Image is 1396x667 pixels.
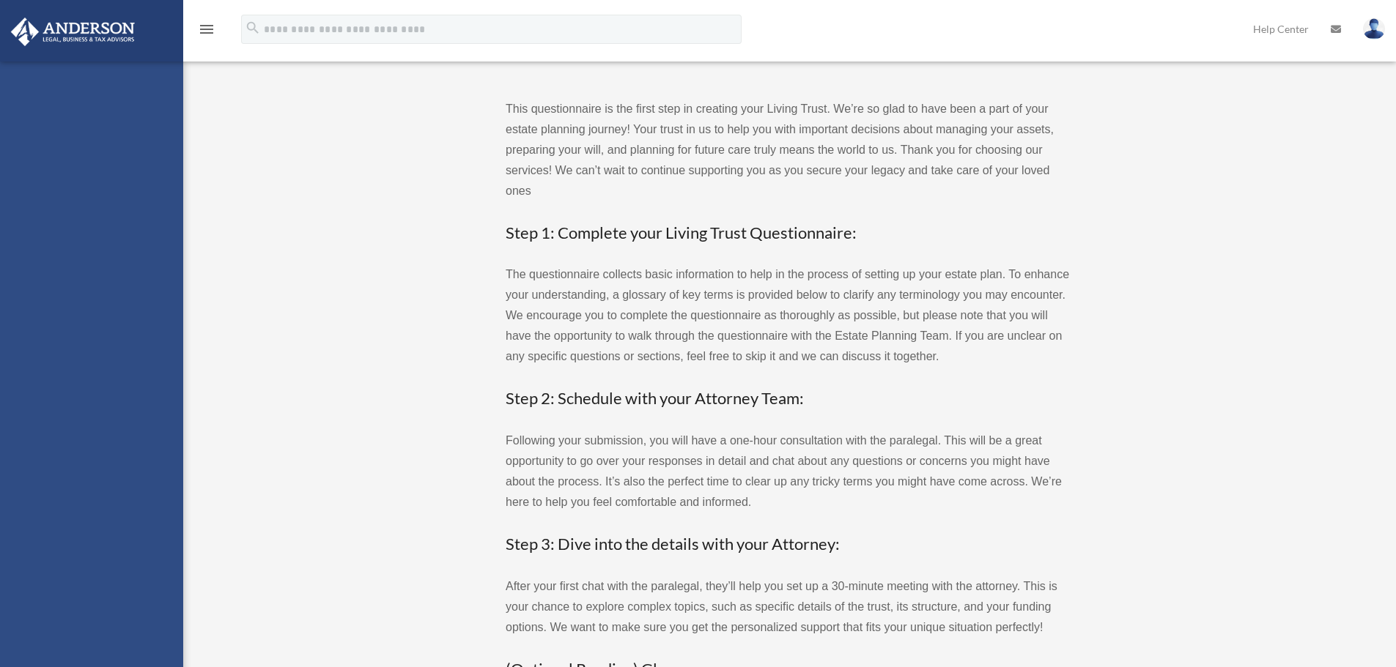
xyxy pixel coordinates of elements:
p: After your first chat with the paralegal, they’ll help you set up a 30-minute meeting with the at... [506,576,1070,638]
p: Following your submission, you will have a one-hour consultation with the paralegal. This will be... [506,431,1070,513]
h3: Step 2: Schedule with your Attorney Team: [506,387,1070,410]
i: search [245,20,261,36]
img: User Pic [1363,18,1385,40]
p: The questionnaire collects basic information to help in the process of setting up your estate pla... [506,264,1070,367]
a: menu [198,26,215,38]
img: Anderson Advisors Platinum Portal [7,18,139,46]
p: This questionnaire is the first step in creating your Living Trust. We’re so glad to have been a ... [506,99,1070,201]
h3: Step 3: Dive into the details with your Attorney: [506,533,1070,556]
h3: Step 1: Complete your Living Trust Questionnaire: [506,222,1070,245]
i: menu [198,21,215,38]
